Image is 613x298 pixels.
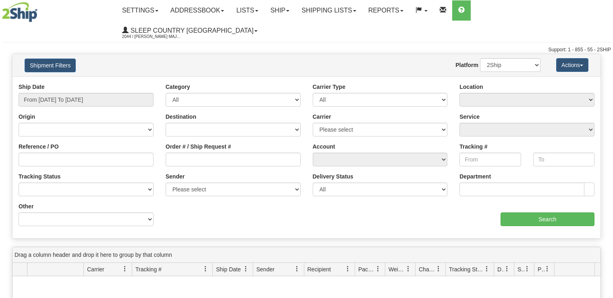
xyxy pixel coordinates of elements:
[166,113,196,121] label: Destination
[459,113,480,121] label: Service
[313,83,345,91] label: Carrier Type
[517,265,524,273] span: Shipment Issues
[520,262,534,276] a: Shipment Issues filter column settings
[313,172,353,180] label: Delivery Status
[556,58,588,72] button: Actions
[129,27,254,34] span: Sleep Country [GEOGRAPHIC_DATA]
[230,0,264,21] a: Lists
[540,262,554,276] a: Pickup Status filter column settings
[290,262,304,276] a: Sender filter column settings
[216,265,241,273] span: Ship Date
[199,262,212,276] a: Tracking # filter column settings
[449,265,484,273] span: Tracking Status
[501,212,594,226] input: Search
[118,262,132,276] a: Carrier filter column settings
[116,0,164,21] a: Settings
[389,265,405,273] span: Weight
[12,247,601,263] div: grid grouping header
[264,0,295,21] a: Ship
[239,262,253,276] a: Ship Date filter column settings
[256,265,274,273] span: Sender
[19,143,59,151] label: Reference / PO
[455,61,478,69] label: Platform
[341,262,355,276] a: Recipient filter column settings
[459,83,483,91] label: Location
[116,21,264,41] a: Sleep Country [GEOGRAPHIC_DATA] 2044 / [PERSON_NAME] Major [PERSON_NAME]
[497,265,504,273] span: Delivery Status
[166,143,231,151] label: Order # / Ship Request #
[459,153,521,166] input: From
[358,265,375,273] span: Packages
[538,265,544,273] span: Pickup Status
[401,262,415,276] a: Weight filter column settings
[419,265,436,273] span: Charge
[308,265,331,273] span: Recipient
[459,143,487,151] label: Tracking #
[500,262,514,276] a: Delivery Status filter column settings
[480,262,494,276] a: Tracking Status filter column settings
[459,172,491,180] label: Department
[432,262,445,276] a: Charge filter column settings
[313,113,331,121] label: Carrier
[19,113,35,121] label: Origin
[2,2,37,22] img: logo2044.jpg
[122,33,183,41] span: 2044 / [PERSON_NAME] Major [PERSON_NAME]
[362,0,409,21] a: Reports
[19,83,45,91] label: Ship Date
[166,83,190,91] label: Category
[135,265,162,273] span: Tracking #
[2,46,611,53] div: Support: 1 - 855 - 55 - 2SHIP
[87,265,104,273] span: Carrier
[19,202,33,210] label: Other
[164,0,231,21] a: Addressbook
[533,153,594,166] input: To
[25,59,76,72] button: Shipment Filters
[19,172,60,180] label: Tracking Status
[313,143,335,151] label: Account
[594,108,612,190] iframe: chat widget
[295,0,362,21] a: Shipping lists
[371,262,385,276] a: Packages filter column settings
[166,172,185,180] label: Sender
